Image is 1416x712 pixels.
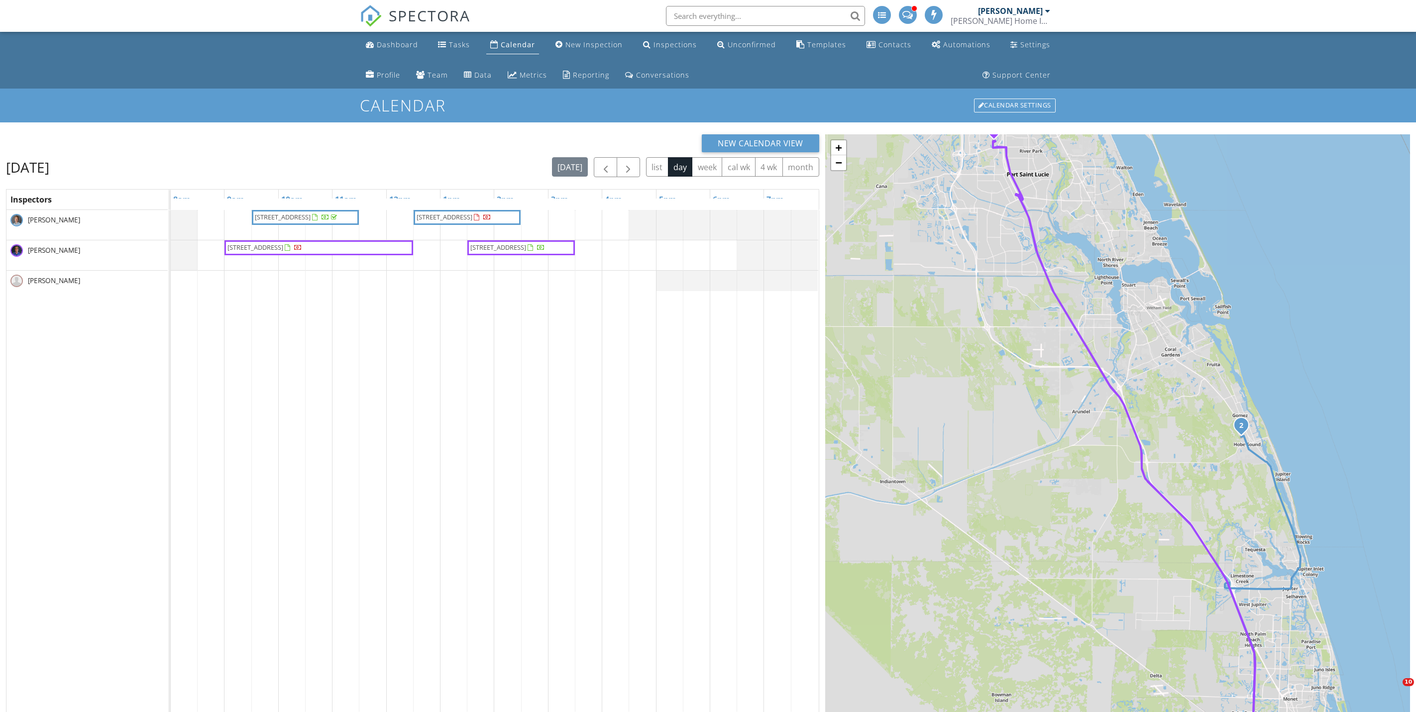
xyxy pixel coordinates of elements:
a: Settings [1006,36,1054,54]
div: Unconfirmed [728,40,776,49]
span: [PERSON_NAME] [26,215,82,225]
a: 7pm [764,192,786,207]
a: Metrics [504,66,551,85]
h2: [DATE] [6,157,49,177]
div: Reporting [573,70,609,80]
span: 10 [1403,678,1414,686]
span: [STREET_ADDRESS] [255,212,311,221]
img: The Best Home Inspection Software - Spectora [360,5,382,27]
a: 6pm [710,192,733,207]
button: week [692,157,722,177]
div: Profile [377,70,400,80]
a: Team [412,66,452,85]
span: [STREET_ADDRESS] [227,243,283,252]
button: 4 wk [755,157,783,177]
a: 10am [279,192,306,207]
div: Tasks [449,40,470,49]
iframe: Intercom live chat [1382,678,1406,702]
div: Templates [807,40,846,49]
div: Settings [1020,40,1050,49]
div: Contacts [878,40,911,49]
a: Calendar [486,36,539,54]
button: month [782,157,819,177]
a: Dashboard [362,36,422,54]
div: Data [474,70,492,80]
a: Zoom out [831,155,846,170]
div: Calendar Settings [974,99,1056,112]
a: 4pm [602,192,625,207]
a: Company Profile [362,66,404,85]
a: Tasks [434,36,474,54]
span: SPECTORA [389,5,470,26]
div: Dashboard [377,40,418,49]
span: [STREET_ADDRESS] [417,212,472,221]
a: Calendar Settings [973,98,1057,113]
div: Metrics [520,70,547,80]
a: 1pm [440,192,463,207]
div: Billings Home Inspections [951,16,1050,26]
a: Automations (Advanced) [928,36,994,54]
div: Inspections [654,40,697,49]
div: 504 NW Lambrusco Dr, Port St. Lucie, FL 34986 [994,129,1000,135]
div: Support Center [992,70,1051,80]
span: [PERSON_NAME] [26,276,82,286]
span: [STREET_ADDRESS] [470,243,526,252]
div: Conversations [636,70,689,80]
div: 11331 SE Gold Ave , Hobe Sound, FL 33455 [1241,425,1247,431]
button: day [668,157,693,177]
div: [PERSON_NAME] [978,6,1043,16]
button: Previous day [594,157,617,178]
a: SPECTORA [360,13,470,34]
img: 20210331_150229.jpg [10,214,23,226]
button: list [646,157,668,177]
a: Inspections [639,36,701,54]
h1: Calendar [360,97,1057,114]
input: Search everything... [666,6,865,26]
a: 8am [171,192,193,207]
button: [DATE] [552,157,588,177]
a: Data [460,66,496,85]
a: 11am [332,192,359,207]
a: Reporting [559,66,613,85]
a: 9am [224,192,247,207]
a: Conversations [621,66,693,85]
a: Contacts [863,36,915,54]
a: 5pm [656,192,679,207]
img: default-user-f0147aede5fd5fa78ca7ade42f37bd4542148d508eef1c3d3ea960f66861d68b.jpg [10,275,23,287]
div: Automations [943,40,990,49]
a: 12pm [387,192,414,207]
img: 20200714_152414.jpg [10,244,23,257]
div: Calendar [501,40,535,49]
button: cal wk [722,157,756,177]
a: Unconfirmed [713,36,780,54]
i: 2 [1239,422,1243,429]
span: [PERSON_NAME] [26,245,82,255]
a: Templates [792,36,850,54]
a: 2pm [494,192,517,207]
a: New Inspection [551,36,627,54]
div: Team [428,70,448,80]
a: Support Center [979,66,1055,85]
button: New Calendar View [702,134,819,152]
span: Inspectors [10,194,52,205]
div: New Inspection [565,40,623,49]
button: Next day [617,157,640,178]
a: 3pm [548,192,571,207]
a: Zoom in [831,140,846,155]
